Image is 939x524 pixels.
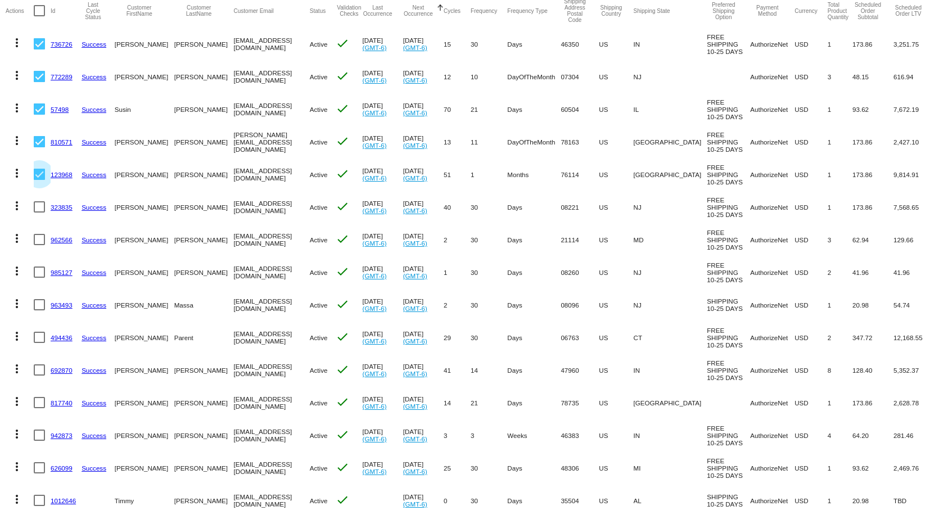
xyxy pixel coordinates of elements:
[828,386,852,419] mat-cell: 1
[403,354,444,386] mat-cell: [DATE]
[115,191,174,223] mat-cell: [PERSON_NAME]
[634,60,707,93] mat-cell: NJ
[599,60,633,93] mat-cell: US
[471,223,507,256] mat-cell: 30
[115,125,174,158] mat-cell: [PERSON_NAME]
[10,199,24,213] mat-icon: more_vert
[444,419,471,451] mat-cell: 3
[707,354,750,386] mat-cell: FREE SHIPPING 10-25 DAYS
[471,158,507,191] mat-cell: 1
[852,125,893,158] mat-cell: 173.86
[507,419,561,451] mat-cell: Weeks
[51,106,69,113] a: 57498
[893,354,933,386] mat-cell: 5,352.37
[893,125,933,158] mat-cell: 2,427.10
[174,288,234,321] mat-cell: Massa
[444,60,471,93] mat-cell: 12
[10,134,24,147] mat-icon: more_vert
[828,158,852,191] mat-cell: 1
[707,256,750,288] mat-cell: FREE SHIPPING 10-25 DAYS
[707,158,750,191] mat-cell: FREE SHIPPING 10-25 DAYS
[82,171,106,178] a: Success
[471,191,507,223] mat-cell: 30
[750,125,794,158] mat-cell: AuthorizeNet
[893,4,923,17] button: Change sorting for LifetimeValue
[82,334,106,341] a: Success
[852,419,893,451] mat-cell: 64.20
[363,321,403,354] mat-cell: [DATE]
[599,288,633,321] mat-cell: US
[599,354,633,386] mat-cell: US
[828,354,852,386] mat-cell: 8
[51,204,73,211] a: 323835
[599,321,633,354] mat-cell: US
[82,138,106,146] a: Success
[51,269,73,276] a: 985127
[82,106,106,113] a: Success
[363,60,403,93] mat-cell: [DATE]
[561,223,599,256] mat-cell: 21114
[363,28,403,60] mat-cell: [DATE]
[363,419,403,451] mat-cell: [DATE]
[507,223,561,256] mat-cell: Days
[10,362,24,376] mat-icon: more_vert
[828,321,852,354] mat-cell: 2
[634,256,707,288] mat-cell: NJ
[634,386,707,419] mat-cell: [GEOGRAPHIC_DATA]
[634,223,707,256] mat-cell: MD
[363,142,387,149] a: (GMT-6)
[234,321,310,354] mat-cell: [EMAIL_ADDRESS][DOMAIN_NAME]
[363,207,387,214] a: (GMT-6)
[852,223,893,256] mat-cell: 62.94
[174,386,234,419] mat-cell: [PERSON_NAME]
[403,272,427,279] a: (GMT-6)
[363,386,403,419] mat-cell: [DATE]
[852,191,893,223] mat-cell: 173.86
[507,93,561,125] mat-cell: Days
[599,191,633,223] mat-cell: US
[893,191,933,223] mat-cell: 7,568.65
[893,93,933,125] mat-cell: 7,672.19
[794,7,818,14] button: Change sorting for CurrencyIso
[444,125,471,158] mat-cell: 13
[794,386,828,419] mat-cell: USD
[634,321,707,354] mat-cell: CT
[51,367,73,374] a: 692870
[750,321,794,354] mat-cell: AuthorizeNet
[444,256,471,288] mat-cell: 1
[403,28,444,60] mat-cell: [DATE]
[444,191,471,223] mat-cell: 40
[403,76,427,84] a: (GMT-6)
[471,60,507,93] mat-cell: 10
[444,354,471,386] mat-cell: 41
[634,158,707,191] mat-cell: [GEOGRAPHIC_DATA]
[403,240,427,247] a: (GMT-6)
[471,288,507,321] mat-cell: 30
[51,40,73,48] a: 736726
[82,301,106,309] a: Success
[82,204,106,211] a: Success
[561,288,599,321] mat-cell: 08096
[115,321,174,354] mat-cell: [PERSON_NAME]
[507,191,561,223] mat-cell: Days
[234,419,310,451] mat-cell: [EMAIL_ADDRESS][DOMAIN_NAME]
[363,288,403,321] mat-cell: [DATE]
[471,256,507,288] mat-cell: 30
[115,256,174,288] mat-cell: [PERSON_NAME]
[893,28,933,60] mat-cell: 3,251.75
[363,370,387,377] a: (GMT-6)
[363,191,403,223] mat-cell: [DATE]
[51,334,73,341] a: 494436
[634,419,707,451] mat-cell: IN
[599,386,633,419] mat-cell: US
[115,419,174,451] mat-cell: [PERSON_NAME]
[507,125,561,158] mat-cell: DayOfTheMonth
[174,158,234,191] mat-cell: [PERSON_NAME]
[115,386,174,419] mat-cell: [PERSON_NAME]
[893,256,933,288] mat-cell: 41.96
[10,232,24,245] mat-icon: more_vert
[707,2,740,20] button: Change sorting for PreferredShippingOption
[174,419,234,451] mat-cell: [PERSON_NAME]
[794,158,828,191] mat-cell: USD
[234,354,310,386] mat-cell: [EMAIL_ADDRESS][DOMAIN_NAME]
